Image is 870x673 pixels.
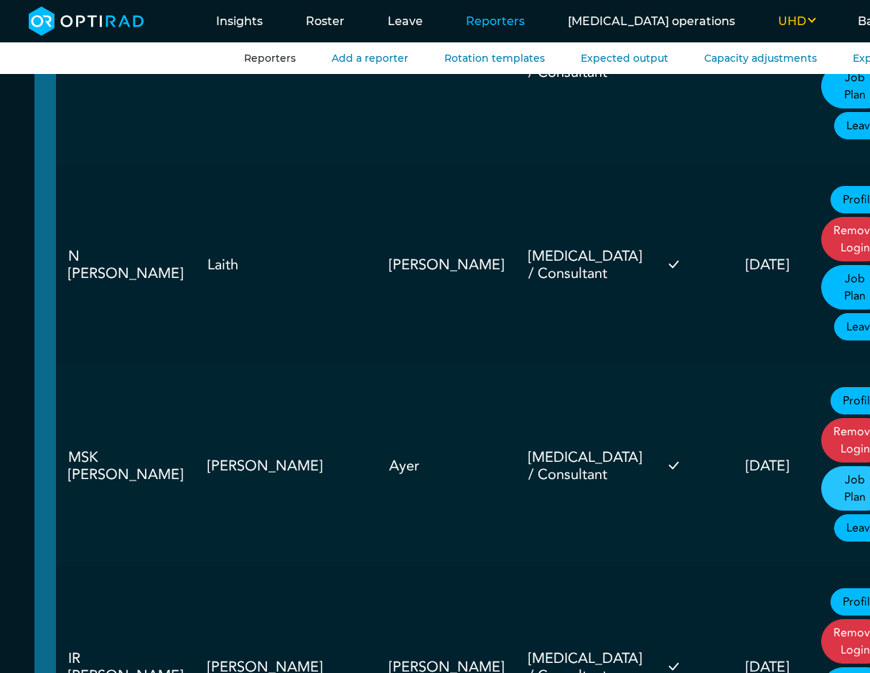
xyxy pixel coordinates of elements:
[29,6,144,36] img: brand-opti-rad-logos-blue-and-white-d2f68631ba2948856bd03f2d395fb146ddc8fb01b4b6e9315ea85fa773367...
[332,52,408,65] a: Add a reporter
[195,366,377,567] td: [PERSON_NAME]
[516,366,654,567] td: [MEDICAL_DATA] / Consultant
[516,164,654,366] td: [MEDICAL_DATA] / Consultant
[734,164,809,366] td: [DATE]
[734,366,809,567] td: [DATE]
[444,52,545,65] a: Rotation templates
[581,52,668,65] a: Expected output
[757,13,836,30] button: UHD
[56,164,195,366] td: N [PERSON_NAME]
[56,366,195,567] td: MSK [PERSON_NAME]
[377,164,516,366] td: [PERSON_NAME]
[704,52,817,65] a: Capacity adjustments
[244,52,296,65] a: Reporters
[377,366,516,567] td: Ayer
[195,164,377,366] td: Laith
